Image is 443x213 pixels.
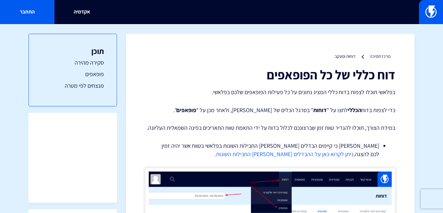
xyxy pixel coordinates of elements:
[313,106,327,114] strong: דוחות
[145,88,395,96] p: בפלאשי תוכלו לצפות בדוח כללי המציג נתונים על כל פעילות הפופאפים שלכם בפלאשי.
[348,106,361,114] strong: הכללי
[145,124,395,132] p: במידת הצורך, תוכלו להגדיר טווח זמן שברצונכם לכלול בדוח על ידי התאמת טווח התאריכים בפינה השמאלית ה...
[335,53,355,59] a: דוחות ומעקב
[42,70,104,78] a: פופאפים
[145,106,395,114] p: כדי לצפות בדוח לחצו על " " בסרגל הכלים של [PERSON_NAME], ולאחר מכן על " ".
[42,47,104,55] h3: תוכן
[215,150,354,158] a: ניתן לקרוא כאן על ההבדלים [PERSON_NAME] החבילות השונות.
[145,67,395,82] h1: דוח כללי של כל הפופאפים
[370,53,390,59] a: מרכז תמיכה
[161,142,379,158] li: [PERSON_NAME] כי קיימים הבדלים [PERSON_NAME] החבילות השונות בפלאשי בטווח אשר יהיה זמין לכם להצגה.
[42,82,104,90] a: מנצחים לפי מטרה
[42,58,104,67] a: סקירה מהירה
[176,106,196,114] strong: פופאפים
[88,5,354,20] input: חיפוש מהיר...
